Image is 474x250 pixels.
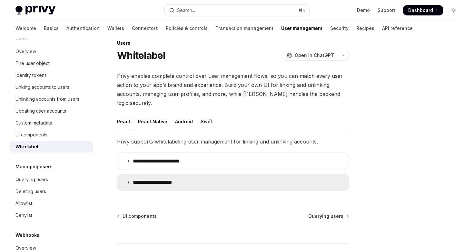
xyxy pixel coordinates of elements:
div: React Native [138,114,167,129]
img: light logo [15,6,55,15]
div: Whitelabel [15,143,38,151]
a: Denylist [10,209,93,221]
div: Querying users [15,176,48,183]
h5: Managing users [15,163,53,171]
span: Dashboard [408,7,433,14]
span: ⌘ K [299,8,305,13]
a: Authentication [66,21,100,36]
div: Allowlist [15,199,32,207]
button: Toggle dark mode [448,5,459,15]
a: Basics [44,21,59,36]
div: Custom metadata [15,119,52,127]
span: Open in ChatGPT [295,52,334,59]
div: Unlinking accounts from users [15,95,79,103]
a: Connectors [132,21,158,36]
a: Unlinking accounts from users [10,93,93,105]
button: Open search [165,5,309,16]
a: Welcome [15,21,36,36]
a: Overview [10,46,93,57]
a: Querying users [10,174,93,185]
div: Updating user accounts [15,107,66,115]
span: Privy supports whitelabeling user management for linking and unlinking accounts. [117,137,349,146]
div: Search... [177,6,195,14]
a: Whitelabel [10,141,93,153]
a: Querying users [308,213,348,219]
a: Recipes [356,21,374,36]
a: Demo [357,7,370,14]
div: UI components [15,131,47,139]
a: The user object [10,58,93,69]
div: React [117,114,130,129]
a: Wallets [107,21,124,36]
h5: Webhooks [15,231,39,239]
a: Linking accounts to users [10,81,93,93]
div: Swift [201,114,212,129]
button: Open in ChatGPT [283,50,338,61]
a: Transaction management [215,21,273,36]
a: Updating user accounts [10,105,93,117]
a: UI components [118,213,157,219]
a: User management [281,21,322,36]
h1: Whitelabel [117,50,165,61]
span: Querying users [308,213,343,219]
div: The user object [15,60,50,67]
a: Dashboard [403,5,443,15]
a: API reference [382,21,413,36]
a: Security [330,21,349,36]
span: Privy enables complete control over user management flows, so you can match every user action to ... [117,71,349,107]
div: Android [175,114,193,129]
div: Denylist [15,211,32,219]
div: Overview [15,48,36,55]
div: Users [117,40,349,46]
a: Custom metadata [10,117,93,129]
a: Identity tokens [10,69,93,81]
a: Allowlist [10,198,93,209]
div: Identity tokens [15,71,47,79]
div: Linking accounts to users [15,83,69,91]
a: UI components [10,129,93,141]
span: UI components [123,213,157,219]
a: Support [378,7,395,14]
div: Deleting users [15,188,46,195]
a: Deleting users [10,186,93,197]
a: Policies & controls [166,21,208,36]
